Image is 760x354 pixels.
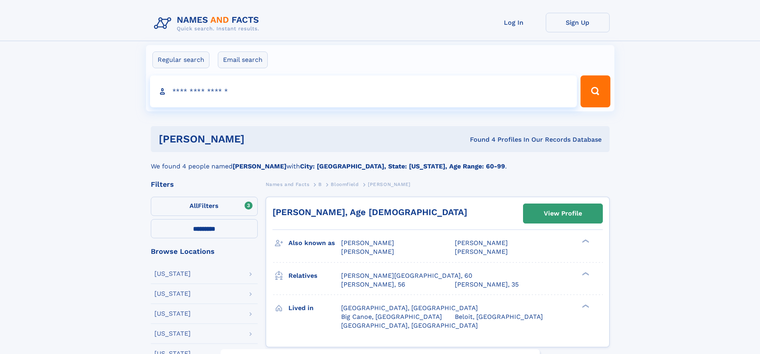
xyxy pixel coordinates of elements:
[266,179,310,189] a: Names and Facts
[455,239,508,247] span: [PERSON_NAME]
[300,162,505,170] b: City: [GEOGRAPHIC_DATA], State: [US_STATE], Age Range: 60-99
[341,313,442,320] span: Big Canoe, [GEOGRAPHIC_DATA]
[357,135,602,144] div: Found 4 Profiles In Our Records Database
[580,239,590,244] div: ❯
[233,162,286,170] b: [PERSON_NAME]
[482,13,546,32] a: Log In
[341,304,478,312] span: [GEOGRAPHIC_DATA], [GEOGRAPHIC_DATA]
[341,280,405,289] a: [PERSON_NAME], 56
[151,248,258,255] div: Browse Locations
[523,204,602,223] a: View Profile
[218,51,268,68] label: Email search
[341,271,472,280] a: [PERSON_NAME][GEOGRAPHIC_DATA], 60
[318,182,322,187] span: B
[151,13,266,34] img: Logo Names and Facts
[151,181,258,188] div: Filters
[152,51,209,68] label: Regular search
[341,248,394,255] span: [PERSON_NAME]
[341,239,394,247] span: [PERSON_NAME]
[331,179,359,189] a: Bloomfield
[368,182,411,187] span: [PERSON_NAME]
[288,269,341,283] h3: Relatives
[580,303,590,309] div: ❯
[190,202,198,210] span: All
[341,322,478,329] span: [GEOGRAPHIC_DATA], [GEOGRAPHIC_DATA]
[546,13,610,32] a: Sign Up
[544,204,582,223] div: View Profile
[455,280,519,289] a: [PERSON_NAME], 35
[154,291,191,297] div: [US_STATE]
[272,207,467,217] a: [PERSON_NAME], Age [DEMOGRAPHIC_DATA]
[150,75,577,107] input: search input
[331,182,359,187] span: Bloomfield
[154,310,191,317] div: [US_STATE]
[318,179,322,189] a: B
[288,236,341,250] h3: Also known as
[151,152,610,171] div: We found 4 people named with .
[455,313,543,320] span: Beloit, [GEOGRAPHIC_DATA]
[154,330,191,337] div: [US_STATE]
[159,134,357,144] h1: [PERSON_NAME]
[580,75,610,107] button: Search Button
[154,271,191,277] div: [US_STATE]
[288,301,341,315] h3: Lived in
[580,271,590,276] div: ❯
[151,197,258,216] label: Filters
[455,248,508,255] span: [PERSON_NAME]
